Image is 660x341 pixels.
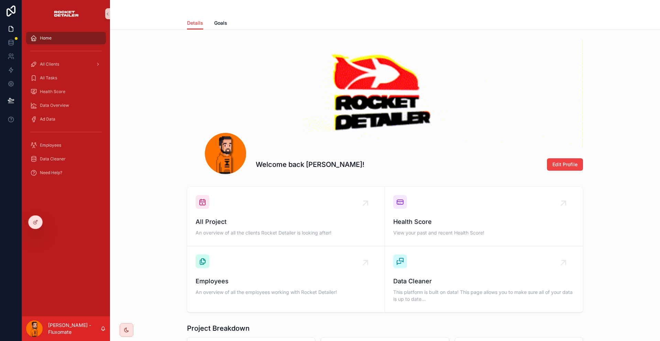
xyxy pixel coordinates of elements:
[393,276,574,286] span: Data Cleaner
[22,27,110,187] div: scrollable content
[40,75,57,81] span: All Tasks
[196,229,376,236] span: An overview of all the clients Rocket Detailer is looking after!
[385,187,583,246] a: Health ScoreView your past and recent Health Score!
[187,187,385,246] a: All ProjectAn overview of all the clients Rocket Detailer is looking after!
[40,143,61,148] span: Employees
[48,322,100,336] p: [PERSON_NAME] - Fluxomate
[187,323,250,333] h1: Project Breakdown
[214,17,227,31] a: Goals
[40,61,59,67] span: All Clients
[53,8,79,19] img: App logo
[40,116,55,122] span: Ad Data
[214,20,227,26] span: Goals
[187,17,203,30] a: Details
[26,86,106,98] a: Health Score
[196,289,376,296] span: An overview of all the employees working with Rocket Detailer!
[547,158,583,171] button: Edit Profile
[26,153,106,165] a: Data Cleaner
[187,20,203,26] span: Details
[26,139,106,151] a: Employees
[26,113,106,125] a: Ad Data
[40,89,65,94] span: Health Score
[196,276,376,286] span: Employees
[385,246,583,312] a: Data CleanerThis platform is built on data! This page allows you to make sure all of your data is...
[40,35,52,41] span: Home
[256,160,364,169] h1: Welcome back [PERSON_NAME]!
[40,156,66,162] span: Data Cleaner
[393,217,574,227] span: Health Score
[393,229,574,236] span: View your past and recent Health Score!
[26,58,106,70] a: All Clients
[187,246,385,312] a: EmployeesAn overview of all the employees working with Rocket Detailer!
[26,32,106,44] a: Home
[26,72,106,84] a: All Tasks
[393,289,574,303] span: This platform is built on data! This page allows you to make sure all of your data is up to date...
[552,161,577,168] span: Edit Profile
[40,103,69,108] span: Data Overview
[196,217,376,227] span: All Project
[26,99,106,112] a: Data Overview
